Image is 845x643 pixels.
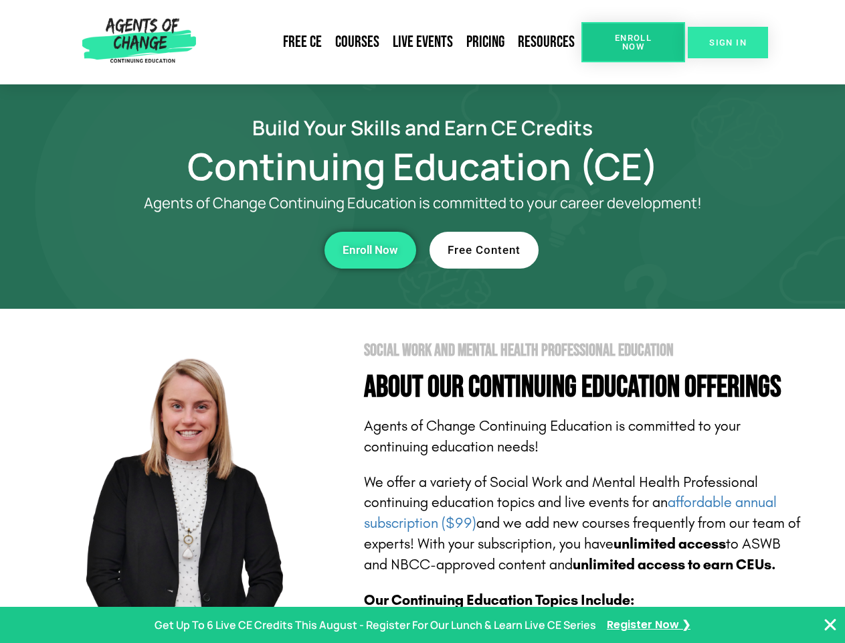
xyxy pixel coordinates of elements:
a: Register Now ❯ [607,616,690,635]
a: SIGN IN [688,27,768,58]
button: Close Banner [822,617,838,633]
h1: Continuing Education (CE) [41,151,804,182]
a: Pricing [460,27,511,58]
span: SIGN IN [709,38,747,47]
span: Free Content [448,244,521,256]
span: Enroll Now [343,244,398,256]
a: Courses [328,27,386,58]
h4: About Our Continuing Education Offerings [364,372,804,403]
a: Enroll Now [581,22,685,62]
a: Free Content [430,232,539,269]
b: Our Continuing Education Topics Include: [364,591,634,609]
h2: Social Work and Mental Health Professional Education [364,342,804,359]
a: Live Events [386,27,460,58]
span: Enroll Now [603,33,664,51]
nav: Menu [201,27,581,58]
h2: Build Your Skills and Earn CE Credits [41,118,804,137]
a: Free CE [276,27,328,58]
a: Resources [511,27,581,58]
b: unlimited access to earn CEUs. [573,556,776,573]
p: We offer a variety of Social Work and Mental Health Professional continuing education topics and ... [364,472,804,575]
p: Get Up To 6 Live CE Credits This August - Register For Our Lunch & Learn Live CE Series [155,616,596,635]
span: Agents of Change Continuing Education is committed to your continuing education needs! [364,417,741,455]
b: unlimited access [614,535,726,553]
p: Agents of Change Continuing Education is committed to your career development! [95,195,751,212]
a: Enroll Now [324,232,416,269]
